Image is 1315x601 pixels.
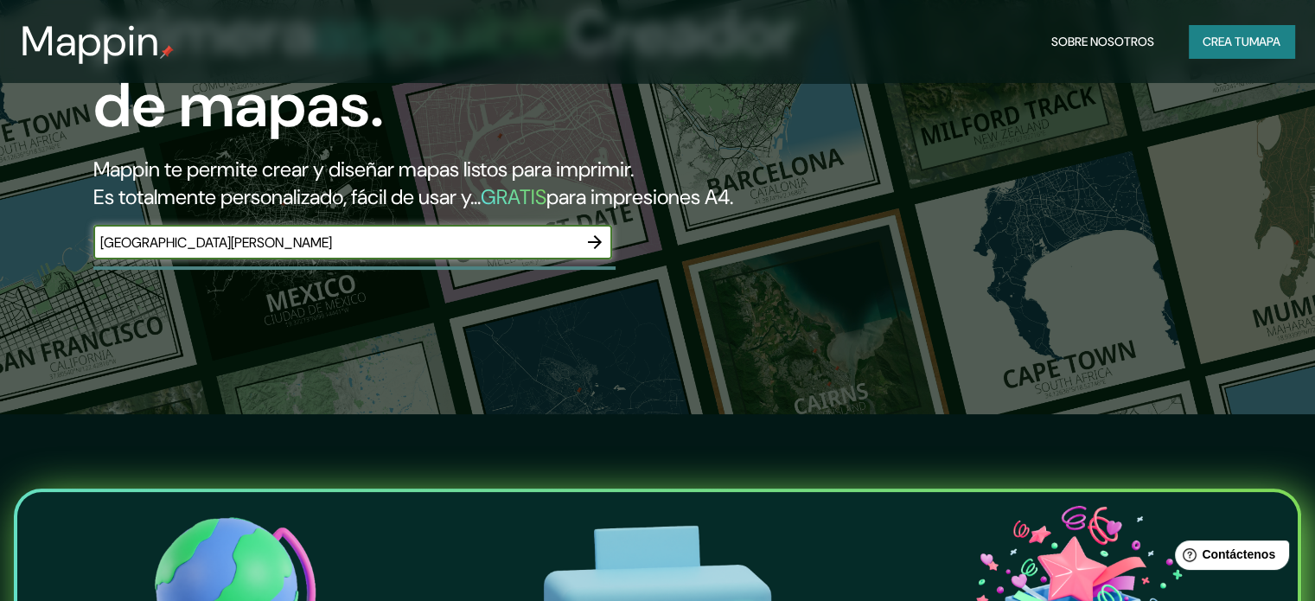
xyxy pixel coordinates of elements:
[1203,34,1249,49] font: Crea tu
[1189,25,1294,58] button: Crea tumapa
[1249,34,1280,49] font: mapa
[1051,34,1154,49] font: Sobre nosotros
[93,183,481,210] font: Es totalmente personalizado, fácil de usar y...
[93,156,634,182] font: Mappin te permite crear y diseñar mapas listos para imprimir.
[481,183,546,210] font: GRATIS
[160,45,174,59] img: pin de mapeo
[1044,25,1161,58] button: Sobre nosotros
[93,233,578,253] input: Elige tu lugar favorito
[1161,534,1296,582] iframe: Lanzador de widgets de ayuda
[546,183,733,210] font: para impresiones A4.
[21,14,160,68] font: Mappin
